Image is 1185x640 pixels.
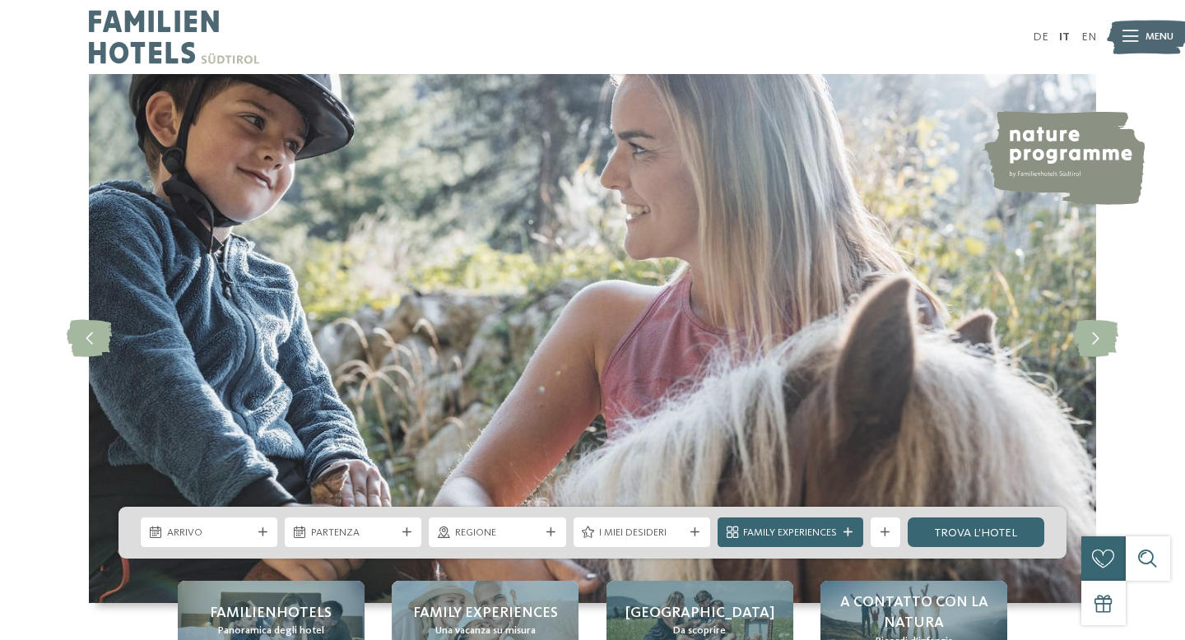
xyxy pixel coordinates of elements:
img: Family hotel Alto Adige: the happy family places! [89,74,1096,603]
a: trova l’hotel [908,517,1044,547]
span: A contatto con la natura [835,592,992,633]
span: Family Experiences [743,526,837,540]
span: Panoramica degli hotel [218,624,324,638]
a: DE [1033,31,1048,43]
span: [GEOGRAPHIC_DATA] [625,603,774,624]
span: Menu [1145,30,1173,44]
span: Partenza [311,526,396,540]
a: IT [1059,31,1070,43]
span: Una vacanza su misura [435,624,536,638]
a: EN [1081,31,1096,43]
span: Da scoprire [673,624,726,638]
span: Regione [455,526,540,540]
img: nature programme by Familienhotels Südtirol [982,111,1145,205]
span: I miei desideri [599,526,684,540]
span: Arrivo [167,526,252,540]
span: Familienhotels [210,603,332,624]
span: Family experiences [413,603,558,624]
